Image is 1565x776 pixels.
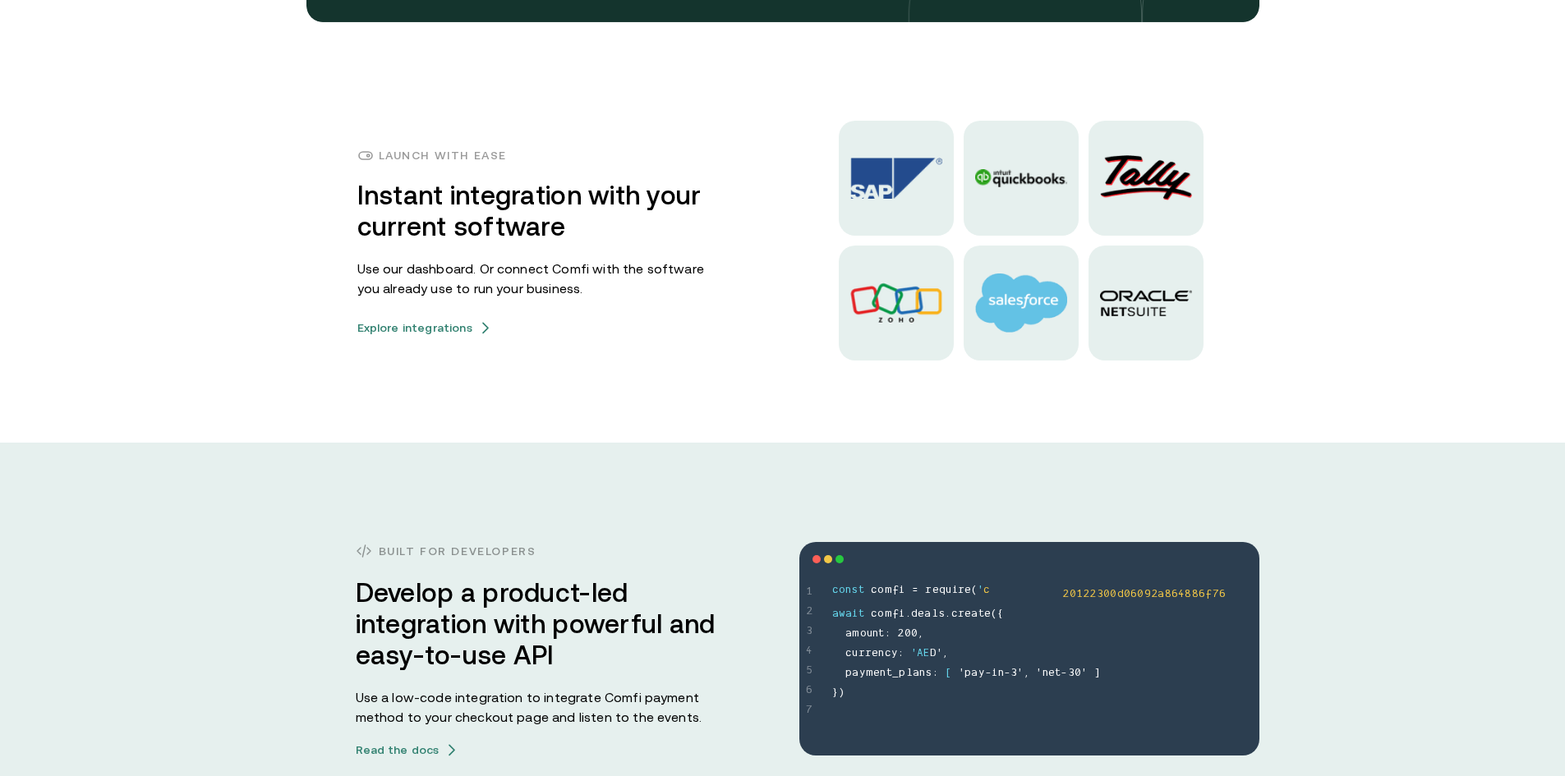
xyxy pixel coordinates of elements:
[838,684,845,704] span: )
[917,645,923,664] span: A
[873,664,880,684] span: e
[832,605,839,625] span: a
[1110,585,1116,605] span: 0
[886,664,892,684] span: t
[806,603,812,622] span: 2
[356,541,717,561] h3: Built for developers
[845,605,852,625] span: a
[356,577,717,671] h3: Develop a product-led integration with powerful and easy-to-use API
[978,605,984,625] span: t
[1100,290,1192,316] img: oracle logo
[924,605,931,625] span: a
[1043,664,1048,684] span: n
[912,581,918,601] span: =
[1103,585,1110,605] span: 0
[1178,585,1185,605] span: 4
[964,605,971,625] span: e
[850,282,942,324] img: Zoho logo
[806,682,812,701] span: 6
[858,605,864,625] span: t
[1024,664,1029,684] span: ,
[1094,664,1100,684] span: ]
[1097,585,1103,605] span: 3
[851,581,858,601] span: s
[918,605,924,625] span: e
[356,687,717,727] p: Use a low-code integration to integrate Comfi payment method to your checkout page and listen to ...
[845,664,852,684] span: p
[806,642,812,662] span: 4
[806,662,812,682] span: 5
[1192,585,1199,605] span: 8
[885,581,892,601] span: m
[959,664,964,684] span: '
[991,605,997,625] span: (
[885,645,891,664] span: c
[1117,585,1124,605] span: d
[899,581,904,601] span: i
[1219,585,1226,605] span: 6
[871,581,877,601] span: c
[1076,585,1083,605] span: 1
[946,581,951,601] span: u
[945,605,951,625] span: .
[919,664,925,684] span: n
[357,180,719,242] h3: Instant integration with your current software
[964,664,971,684] span: p
[877,605,884,625] span: o
[1144,585,1151,605] span: 9
[1185,585,1191,605] span: 8
[872,625,878,645] span: n
[911,645,917,664] span: '
[923,645,929,664] span: E
[897,625,904,645] span: 2
[806,622,812,642] span: 3
[913,664,919,684] span: a
[1048,664,1055,684] span: e
[899,664,905,684] span: p
[1068,664,1075,684] span: 3
[832,684,838,704] span: }
[958,581,964,601] span: r
[978,581,983,601] span: '
[1061,664,1067,684] span: -
[971,581,977,601] span: (
[880,664,886,684] span: n
[850,158,942,200] img: Sap logo
[1124,585,1130,605] span: 0
[958,605,964,625] span: r
[906,664,913,684] span: l
[852,605,858,625] span: i
[925,664,932,684] span: s
[985,664,992,684] span: -
[1017,664,1023,684] span: '
[1062,585,1069,605] span: 2
[858,645,865,664] span: r
[356,743,459,756] a: Read the docsarrow icons
[938,605,945,625] span: s
[975,169,1067,187] img: Quickbooks logo
[806,583,812,603] span: 1
[858,581,864,601] span: t
[939,581,946,601] span: q
[1158,585,1164,605] span: a
[891,645,898,664] span: y
[852,645,858,664] span: u
[984,605,991,625] span: e
[845,581,851,601] span: n
[1083,585,1089,605] span: 2
[872,645,878,664] span: e
[1137,585,1144,605] span: 0
[951,605,958,625] span: c
[975,273,1067,333] img: salesforce logo
[871,605,877,625] span: c
[357,259,719,298] p: Use our dashboard. Or connect Comfi with the software you already use to run your business.
[867,625,872,645] span: u
[892,581,899,601] span: f
[885,625,891,645] span: :
[971,605,978,625] span: a
[892,605,899,625] span: f
[1075,664,1081,684] span: 0
[479,321,492,335] img: arrow icons
[878,625,884,645] span: t
[1004,664,1010,684] span: -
